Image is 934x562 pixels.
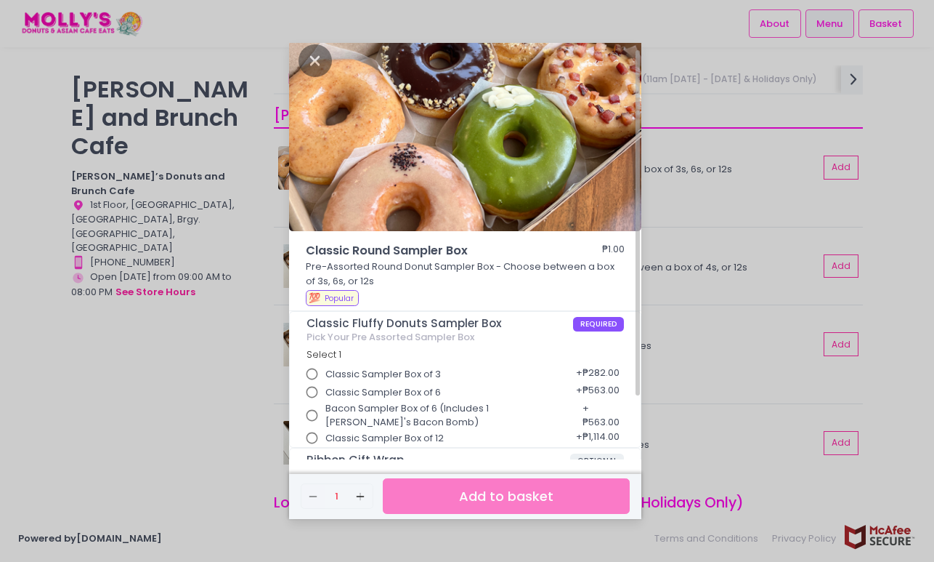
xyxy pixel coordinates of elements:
[325,293,354,304] span: Popular
[573,317,625,332] span: REQUIRED
[309,291,320,305] span: 💯
[571,361,624,388] div: + ₱282.00
[570,454,625,468] span: OPTIONAL
[602,242,625,260] div: ₱1.00
[306,332,625,343] div: Pick Your Pre Assorted Sampler Box
[577,396,624,434] div: + ₱563.00
[299,52,332,67] button: Close
[571,425,624,452] div: + ₱1,114.00
[306,348,341,361] span: Select 1
[289,33,641,231] img: Classic Round Sampler Box
[325,367,441,382] span: Classic Sampler Box of 3
[306,317,573,330] span: Classic Fluffy Donuts Sampler Box
[571,379,624,406] div: + ₱563.00
[306,260,625,288] p: Pre-Assorted Round Donut Sampler Box - Choose between a box of 3s, 6s, or 12s
[325,385,441,400] span: Classic Sampler Box of 6
[325,431,444,446] span: Classic Sampler Box of 12
[306,454,570,467] span: Ribbon Gift Wrap
[306,242,545,260] span: Classic Round Sampler Box
[325,401,566,430] span: Bacon Sampler Box of 6 (Includes 1 [PERSON_NAME]'s Bacon Bomb)
[383,478,630,514] button: Add to basket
